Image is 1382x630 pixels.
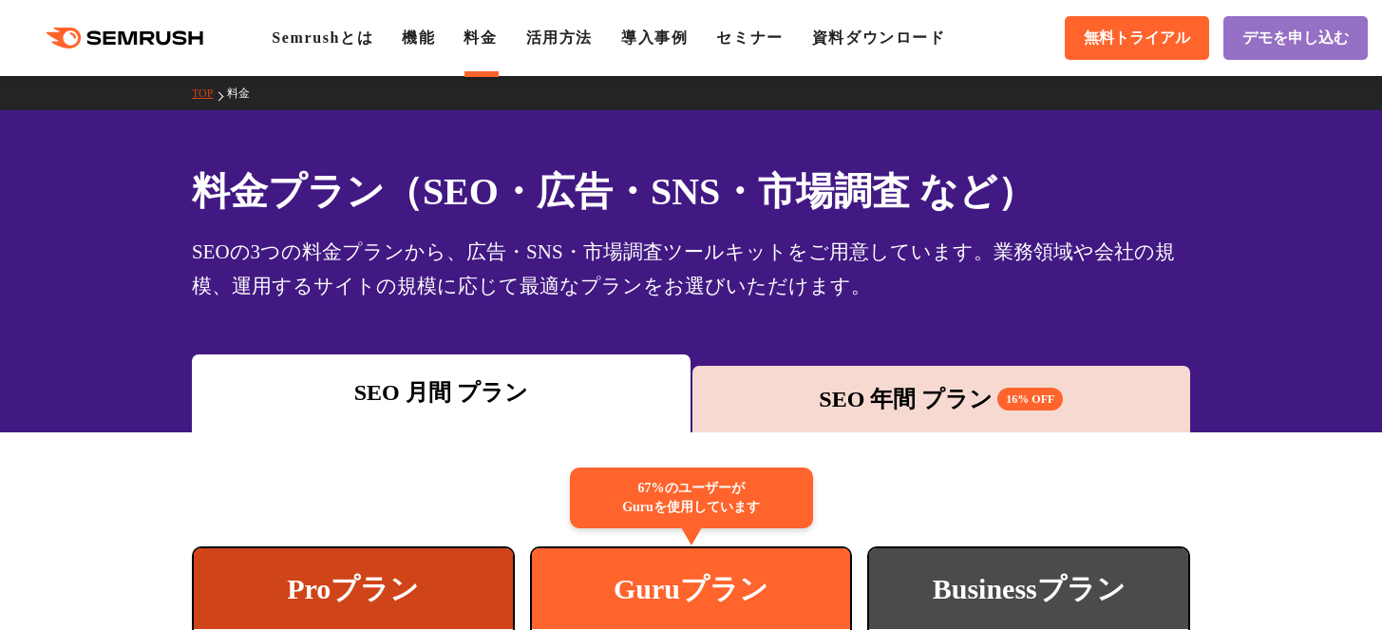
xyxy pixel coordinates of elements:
[812,29,946,46] a: 資料ダウンロード
[869,548,1188,629] div: Businessプラン
[272,29,373,46] a: Semrushとは
[192,163,1190,220] h1: 料金プラン（SEO・広告・SNS・市場調査 など）
[716,29,783,46] a: セミナー
[1084,29,1190,48] span: 無料トライアル
[526,29,593,46] a: 活用方法
[201,375,681,410] div: SEO 月間 プラン
[194,548,513,629] div: Proプラン
[1065,16,1209,60] a: 無料トライアル
[192,235,1190,303] div: SEOの3つの料金プランから、広告・SNS・市場調査ツールキットをご用意しています。業務領域や会社の規模、運用するサイトの規模に応じて最適なプランをお選びいただけます。
[570,468,813,528] div: 67%のユーザーが Guruを使用しています
[621,29,688,46] a: 導入事例
[532,548,851,629] div: Guruプラン
[702,382,1182,416] div: SEO 年間 プラン
[1242,29,1349,48] span: デモを申し込む
[997,388,1063,410] span: 16% OFF
[1223,16,1368,60] a: デモを申し込む
[227,86,264,100] a: 料金
[192,86,227,100] a: TOP
[402,29,435,46] a: 機能
[464,29,497,46] a: 料金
